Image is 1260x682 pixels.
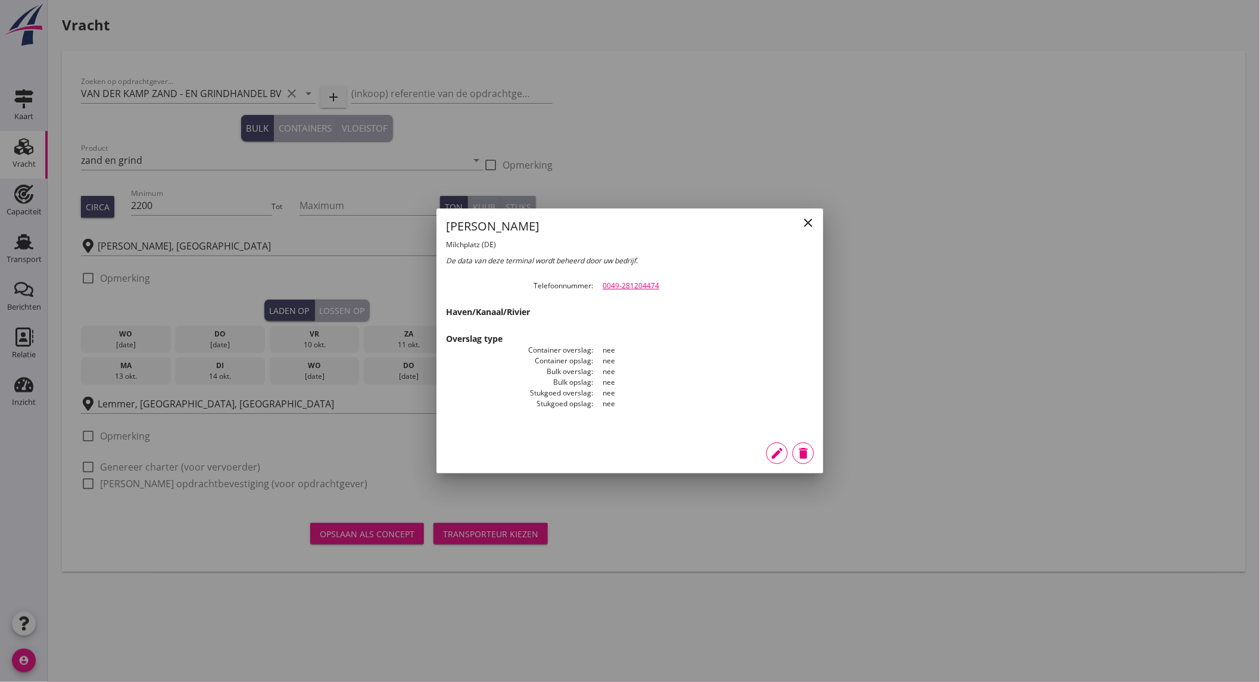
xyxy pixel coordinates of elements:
[446,377,593,388] dt: Bulk opslag
[593,366,814,377] dd: nee
[593,345,814,356] dd: nee
[446,240,630,250] h2: Milchplatz (DE)
[801,216,815,230] i: close
[446,281,593,291] dt: Telefoonnummer
[593,398,814,409] dd: nee
[446,306,814,318] h3: Haven/Kanaal/Rivier
[593,388,814,398] dd: nee
[593,377,814,388] dd: nee
[770,446,784,460] i: edit
[603,281,659,291] a: 0049-281204474
[446,345,593,356] dt: Container overslag
[446,356,593,366] dt: Container opslag
[446,218,630,234] h1: [PERSON_NAME]
[446,366,593,377] dt: Bulk overslag
[446,388,593,398] dt: Stukgoed overslag
[796,446,810,460] i: delete
[446,398,593,409] dt: Stukgoed opslag
[446,332,814,345] h3: Overslag type
[593,356,814,366] dd: nee
[446,256,814,266] div: De data van deze terminal wordt beheerd door uw bedrijf.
